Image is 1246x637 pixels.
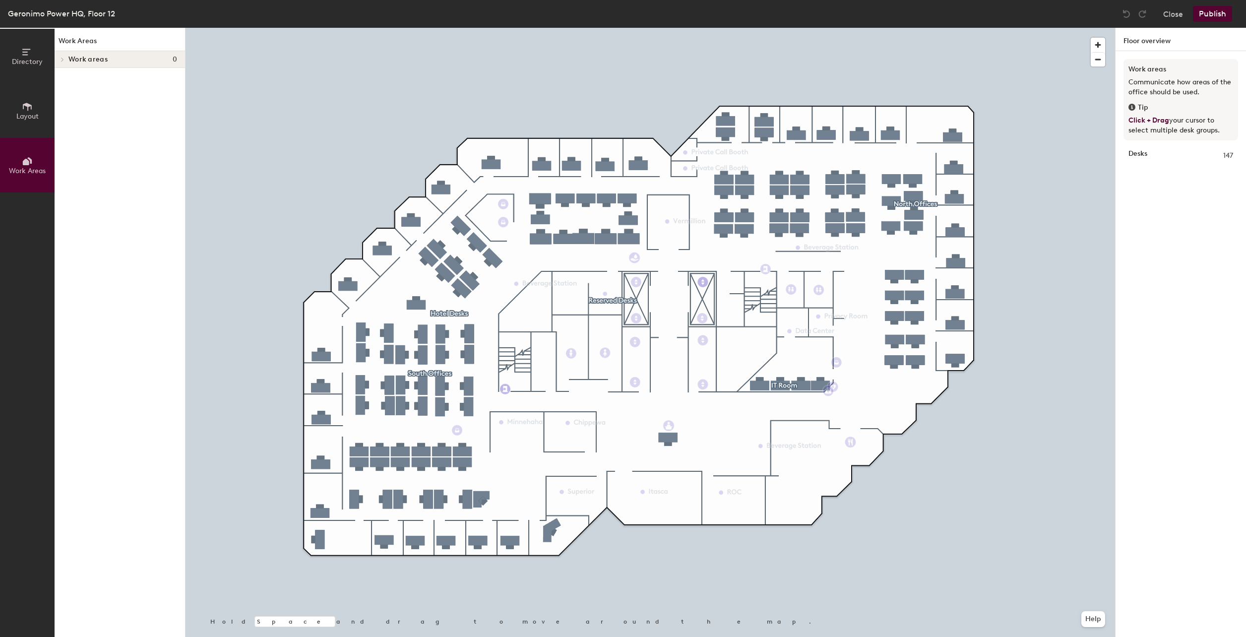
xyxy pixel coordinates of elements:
[1121,9,1131,19] img: Undo
[1223,150,1233,161] span: 147
[12,58,43,66] span: Directory
[1193,6,1232,22] button: Publish
[68,56,108,64] span: Work areas
[1081,611,1105,627] button: Help
[1128,116,1169,125] span: Click + Drag
[1128,150,1147,161] strong: Desks
[16,112,39,121] span: Layout
[1163,6,1183,22] button: Close
[1128,64,1233,75] h3: Work areas
[1128,77,1233,97] p: Communicate how areas of the office should be used.
[1116,28,1246,51] h1: Floor overview
[55,36,185,51] h1: Work Areas
[173,56,177,64] span: 0
[8,7,115,20] div: Geronimo Power HQ, Floor 12
[1128,116,1233,135] p: your cursor to select multiple desk groups.
[1137,9,1147,19] img: Redo
[9,167,46,175] span: Work Areas
[1128,102,1233,113] div: Tip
